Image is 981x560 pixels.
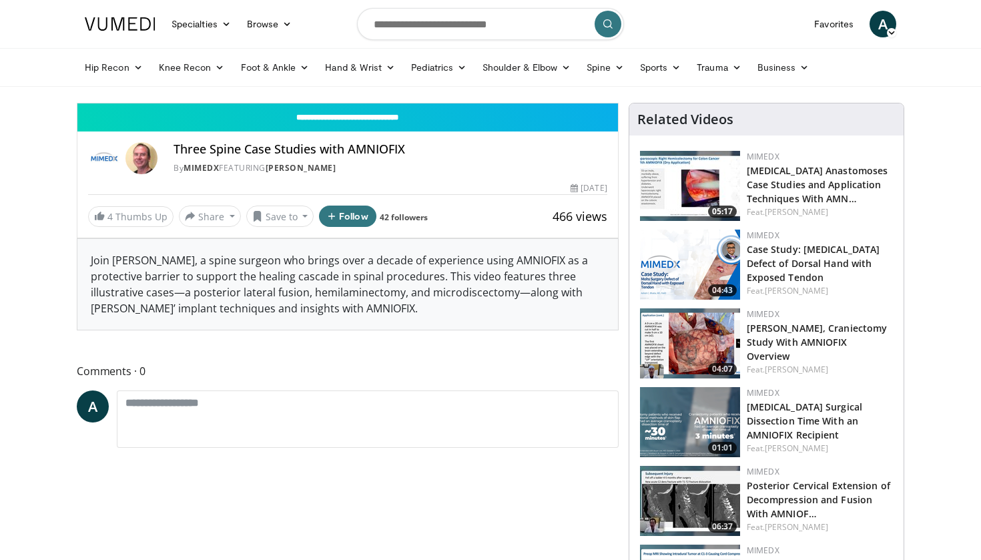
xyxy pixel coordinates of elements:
a: Specialties [163,11,239,37]
img: MIMEDX [88,142,120,174]
a: 01:01 [640,387,740,457]
button: Follow [319,206,376,227]
a: 04:43 [640,230,740,300]
img: 870ffff8-2fe6-4319-b880-d4926705d09e.150x105_q85_crop-smart_upscale.jpg [640,466,740,536]
img: 5b2f2c60-1a90-4d85-9dcb-5e8537f759b1.png.150x105_q85_crop-smart_upscale.png [640,230,740,300]
div: Join [PERSON_NAME], a spine surgeon who brings over a decade of experience using AMNIOFIX as a pr... [77,239,618,330]
span: Comments 0 [77,362,619,380]
button: Save to [246,206,314,227]
div: Feat. [747,443,893,455]
a: Spine [579,54,631,81]
a: MIMEDX [184,162,219,174]
button: Share [179,206,241,227]
a: 05:17 [640,151,740,221]
img: VuMedi Logo [85,17,155,31]
a: A [77,390,109,423]
a: Hand & Wrist [317,54,403,81]
a: Browse [239,11,300,37]
a: Knee Recon [151,54,233,81]
h4: Three Spine Case Studies with AMNIOFIX [174,142,607,157]
span: 4 [107,210,113,223]
a: MIMEDX [747,151,779,162]
a: Sports [632,54,689,81]
a: MIMEDX [747,387,779,398]
a: 06:37 [640,466,740,536]
a: Pediatrics [403,54,474,81]
span: 04:07 [708,363,737,375]
a: Case Study: [MEDICAL_DATA] Defect of Dorsal Hand with Exposed Tendon [747,243,880,284]
a: Hip Recon [77,54,151,81]
a: Trauma [689,54,749,81]
div: Feat. [747,285,893,297]
a: Foot & Ankle [233,54,318,81]
img: 088ec5d4-8464-444d-8e35-90e03b182837.png.150x105_q85_crop-smart_upscale.png [640,387,740,457]
a: 42 followers [380,212,428,223]
a: A [870,11,896,37]
div: Feat. [747,206,893,218]
img: bded3279-518f-4537-ae8e-1e6d473626ab.150x105_q85_crop-smart_upscale.jpg [640,151,740,221]
span: 04:43 [708,284,737,296]
a: [PERSON_NAME] [266,162,336,174]
img: Avatar [125,142,157,174]
a: [PERSON_NAME] [765,206,828,218]
span: 06:37 [708,521,737,533]
div: [DATE] [571,182,607,194]
a: Favorites [806,11,862,37]
span: 466 views [553,208,607,224]
a: MIMEDX [747,308,779,320]
a: Posterior Cervical Extension of Decompression and Fusion With AMNIOF… [747,479,890,520]
a: [PERSON_NAME] [765,521,828,533]
h4: Related Videos [637,111,733,127]
span: 05:17 [708,206,737,218]
div: Feat. [747,521,893,533]
a: 4 Thumbs Up [88,206,174,227]
a: 04:07 [640,308,740,378]
a: Business [749,54,817,81]
a: [PERSON_NAME] [765,443,828,454]
a: [PERSON_NAME], Craniectomy Study With AMNIOFIX Overview [747,322,888,362]
a: MIMEDX [747,545,779,556]
a: MIMEDX [747,230,779,241]
a: [PERSON_NAME] [765,364,828,375]
img: b3bc365c-1956-4fdf-a278-b344dfed1373.png.150x105_q85_crop-smart_upscale.png [640,308,740,378]
input: Search topics, interventions [357,8,624,40]
div: By FEATURING [174,162,607,174]
a: [MEDICAL_DATA] Surgical Dissection Time With an AMNIOFIX Recipient [747,400,862,441]
a: [PERSON_NAME] [765,285,828,296]
a: [MEDICAL_DATA] Anastomoses Case Studies and Application Techniques With AMN… [747,164,888,205]
div: Feat. [747,364,893,376]
a: Shoulder & Elbow [474,54,579,81]
a: MIMEDX [747,466,779,477]
span: 01:01 [708,442,737,454]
